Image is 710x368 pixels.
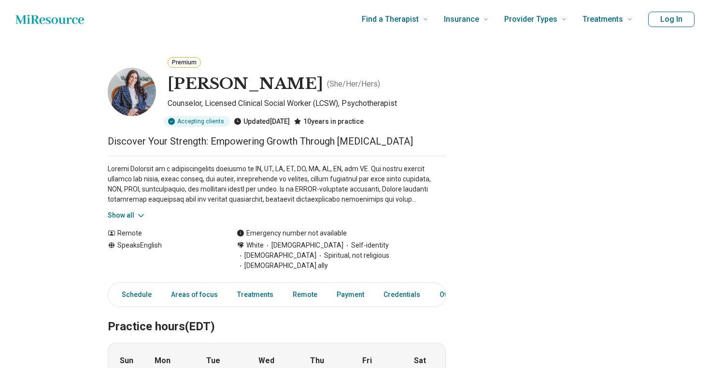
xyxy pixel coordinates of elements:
p: Counselor, Licensed Clinical Social Worker (LCSW), Psychotherapist [168,98,446,112]
button: Log In [648,12,695,27]
span: Treatments [582,13,623,26]
strong: Mon [155,355,170,367]
span: White [246,240,264,250]
strong: Thu [310,355,324,367]
div: Remote [108,228,217,238]
span: Find a Therapist [362,13,419,26]
p: Loremi Dolorsit am c adipiscingelits doeiusmo te IN, UT, LA, ET, DO, MA, AL, EN, adm VE. Qui nost... [108,164,446,205]
img: Alexis Sturnick, Counselor [108,68,156,116]
div: Emergency number not available [237,228,347,238]
a: Treatments [231,285,279,305]
a: Schedule [110,285,157,305]
span: [DEMOGRAPHIC_DATA] [264,240,343,250]
a: Remote [287,285,323,305]
p: ( She/Her/Hers ) [327,78,380,90]
div: Updated [DATE] [234,116,290,127]
strong: Tue [206,355,220,367]
div: Accepting clients [164,116,230,127]
span: [DEMOGRAPHIC_DATA] [237,250,316,261]
div: 10 years in practice [294,116,364,127]
p: Discover Your Strength: Empowering Growth Through [MEDICAL_DATA] [108,134,446,148]
a: Other [434,285,469,305]
h1: [PERSON_NAME] [168,74,323,94]
strong: Sun [120,355,133,367]
strong: Fri [362,355,372,367]
div: Speaks English [108,240,217,271]
button: Show all [108,210,146,221]
a: Home page [15,10,84,29]
span: Provider Types [504,13,557,26]
h2: Practice hours (EDT) [108,295,446,335]
strong: Sat [414,355,426,367]
a: Payment [331,285,370,305]
span: Insurance [444,13,479,26]
strong: Wed [258,355,274,367]
span: Self-identity [343,240,389,250]
a: Areas of focus [165,285,224,305]
span: [DEMOGRAPHIC_DATA] ally [237,261,328,271]
button: Premium [168,57,201,68]
a: Credentials [378,285,426,305]
span: Spiritual, not religious [316,250,389,261]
